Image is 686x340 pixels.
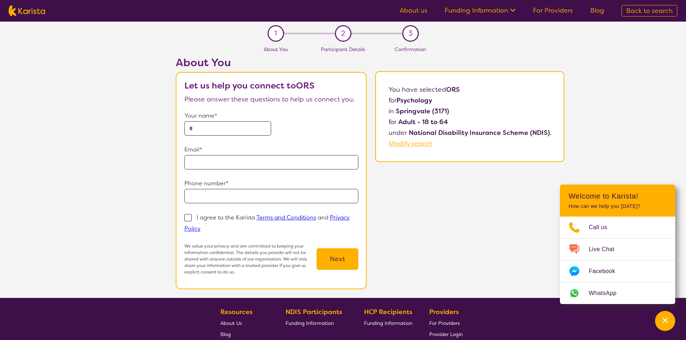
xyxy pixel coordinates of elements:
[389,84,551,149] p: You have selected
[589,244,623,255] span: Live Chat
[286,308,342,316] b: NDIS Participants
[560,217,675,304] ul: Choose channel
[389,95,551,106] p: for
[220,328,269,340] a: Blog
[389,117,551,127] p: for
[569,203,667,209] p: How can we help you [DATE]?
[274,28,277,39] span: 1
[655,311,675,331] button: Channel Menu
[569,192,667,200] h2: Welcome to Karista!
[220,331,231,337] span: Blog
[395,46,426,53] span: Confirmation
[341,28,345,39] span: 2
[264,46,288,53] span: About You
[9,5,45,16] img: Karista logo
[364,317,412,328] a: Funding Information
[176,56,367,69] h2: About You
[220,308,252,316] b: Resources
[364,308,412,316] b: HCP Recipients
[184,110,359,121] p: Your name*
[286,320,334,326] span: Funding Information
[533,6,573,15] a: For Providers
[429,328,463,340] a: Provider Login
[398,118,448,126] b: Adult - 18 to 64
[396,107,449,115] b: Springvale (3171)
[184,214,350,232] a: Privacy Policy
[184,144,359,155] p: Email*
[429,331,463,337] span: Provider Login
[589,266,624,277] span: Facebook
[364,320,412,326] span: Funding Information
[286,317,348,328] a: Funding Information
[184,243,317,275] p: We value your privacy and are committed to keeping your information confidential. The details you...
[590,6,604,15] a: Blog
[389,139,432,148] a: Modify search
[396,96,432,105] b: Psychology
[220,320,242,326] span: About Us
[220,317,269,328] a: About Us
[626,6,673,15] span: Back to search
[429,317,463,328] a: For Providers
[589,222,616,233] span: Call us
[622,5,677,17] a: Back to search
[184,178,359,189] p: Phone number*
[446,85,460,94] b: ORS
[560,185,675,304] div: Channel Menu
[400,6,427,15] a: About us
[589,288,625,299] span: WhatsApp
[256,214,316,221] a: Terms and Conditions
[409,128,550,137] b: National Disability Insurance Scheme (NDIS)
[184,80,314,91] b: Let us help you connect to ORS
[560,282,675,304] a: Web link opens in a new tab.
[184,214,350,232] p: I agree to the Karista and
[389,127,551,138] p: under .
[429,320,460,326] span: For Providers
[429,308,459,316] b: Providers
[408,28,412,39] span: 3
[445,6,516,15] a: Funding Information
[184,94,359,105] p: Please answer these questions to help us connect you.
[389,106,551,117] p: in
[317,248,358,270] button: Next
[321,46,365,53] span: Participant Details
